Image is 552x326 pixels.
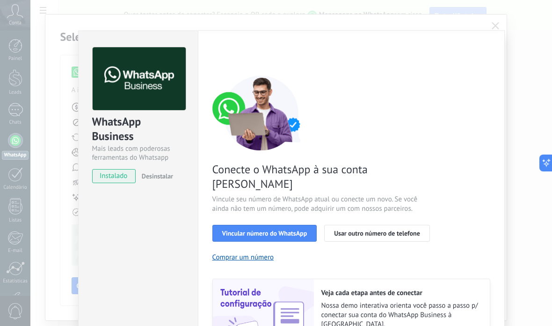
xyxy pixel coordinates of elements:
button: Desinstalar [138,169,173,183]
h2: Veja cada etapa antes de conectar [321,289,480,297]
img: connect number [212,75,311,150]
button: Comprar um número [212,253,274,262]
span: instalado [93,169,135,183]
span: Vincular número do WhatsApp [222,230,307,237]
span: Vincule seu número de WhatsApp atual ou conecte um novo. Se você ainda não tem um número, pode ad... [212,195,435,214]
span: Usar outro número de telefone [334,230,420,237]
button: Usar outro número de telefone [324,225,430,242]
button: Vincular número do WhatsApp [212,225,317,242]
div: WhatsApp Business [92,114,184,144]
span: Desinstalar [142,172,173,180]
span: Conecte o WhatsApp à sua conta [PERSON_NAME] [212,162,435,191]
div: Mais leads com poderosas ferramentas do Whatsapp [92,144,184,162]
img: logo_main.png [93,47,186,111]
